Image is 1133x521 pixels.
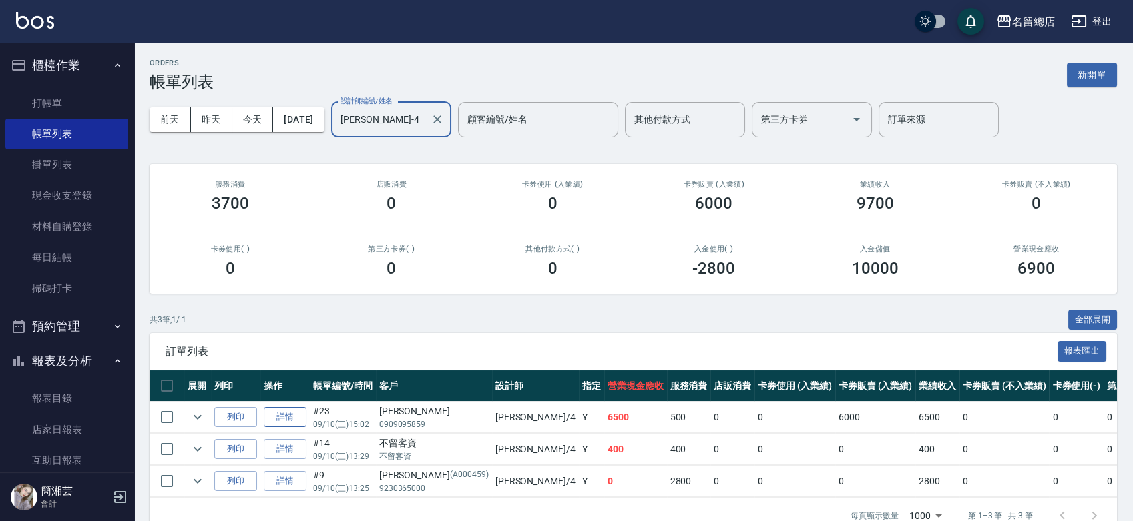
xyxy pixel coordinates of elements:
[710,402,754,433] td: 0
[16,12,54,29] img: Logo
[991,8,1060,35] button: 名留總店
[915,466,959,497] td: 2800
[650,245,779,253] h2: 入金使用(-)
[150,314,186,326] p: 共 3 筆, 1 / 1
[1049,466,1104,497] td: 0
[273,107,324,132] button: [DATE]
[488,245,618,253] h2: 其他付款方式(-)
[150,73,214,91] h3: 帳單列表
[1058,341,1107,362] button: 報表匯出
[310,434,376,465] td: #14
[1049,370,1104,402] th: 卡券使用(-)
[5,88,128,119] a: 打帳單
[11,484,37,510] img: Person
[211,370,260,402] th: 列印
[710,434,754,465] td: 0
[667,402,711,433] td: 500
[379,418,489,430] p: 0909095859
[835,434,916,465] td: 0
[5,414,128,445] a: 店家日報表
[857,194,894,213] h3: 9700
[1032,194,1041,213] h3: 0
[959,466,1049,497] td: 0
[915,402,959,433] td: 6500
[5,211,128,242] a: 材料自購登錄
[1058,344,1107,357] a: 報表匯出
[1012,13,1055,30] div: 名留總店
[214,439,257,460] button: 列印
[313,418,373,430] p: 09/10 (三) 15:02
[492,434,579,465] td: [PERSON_NAME] /4
[1017,259,1055,278] h3: 6900
[852,259,899,278] h3: 10000
[695,194,732,213] h3: 6000
[313,450,373,462] p: 09/10 (三) 13:29
[191,107,232,132] button: 昨天
[188,439,208,459] button: expand row
[959,370,1049,402] th: 卡券販賣 (不入業績)
[710,370,754,402] th: 店販消費
[650,180,779,189] h2: 卡券販賣 (入業績)
[41,484,109,498] h5: 簡湘芸
[214,471,257,492] button: 列印
[379,404,489,418] div: [PERSON_NAME]
[972,245,1102,253] h2: 營業現金應收
[1067,63,1117,87] button: 新開單
[835,370,916,402] th: 卡券販賣 (入業績)
[835,466,916,497] td: 0
[310,402,376,433] td: #23
[604,402,667,433] td: 6500
[428,110,447,129] button: Clear
[150,59,214,67] h2: ORDERS
[214,407,257,428] button: 列印
[310,370,376,402] th: 帳單編號/時間
[5,180,128,211] a: 現金收支登錄
[959,434,1049,465] td: 0
[341,96,393,106] label: 設計師編號/姓名
[1067,68,1117,81] a: 新開單
[492,370,579,402] th: 設計師
[264,407,306,428] a: 詳情
[5,445,128,476] a: 互助日報表
[811,180,940,189] h2: 業績收入
[5,309,128,344] button: 預約管理
[667,434,711,465] td: 400
[667,466,711,497] td: 2800
[579,370,604,402] th: 指定
[376,370,492,402] th: 客戶
[1049,434,1104,465] td: 0
[166,245,295,253] h2: 卡券使用(-)
[5,383,128,414] a: 報表目錄
[327,180,457,189] h2: 店販消費
[379,436,489,450] div: 不留客資
[959,402,1049,433] td: 0
[212,194,249,213] h3: 3700
[166,345,1058,358] span: 訂單列表
[604,466,667,497] td: 0
[387,259,396,278] h3: 0
[387,194,396,213] h3: 0
[264,471,306,492] a: 詳情
[150,107,191,132] button: 前天
[579,402,604,433] td: Y
[754,466,835,497] td: 0
[188,471,208,491] button: expand row
[548,259,557,278] h3: 0
[379,482,489,494] p: 9230365000
[957,8,984,35] button: save
[5,273,128,304] a: 掃碼打卡
[835,402,916,433] td: 6000
[579,466,604,497] td: Y
[313,482,373,494] p: 09/10 (三) 13:25
[260,370,310,402] th: 操作
[972,180,1102,189] h2: 卡券販賣 (不入業績)
[232,107,274,132] button: 今天
[548,194,557,213] h3: 0
[915,370,959,402] th: 業績收入
[667,370,711,402] th: 服務消費
[692,259,735,278] h3: -2800
[226,259,235,278] h3: 0
[41,498,109,510] p: 會計
[5,242,128,273] a: 每日結帳
[379,468,489,482] div: [PERSON_NAME]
